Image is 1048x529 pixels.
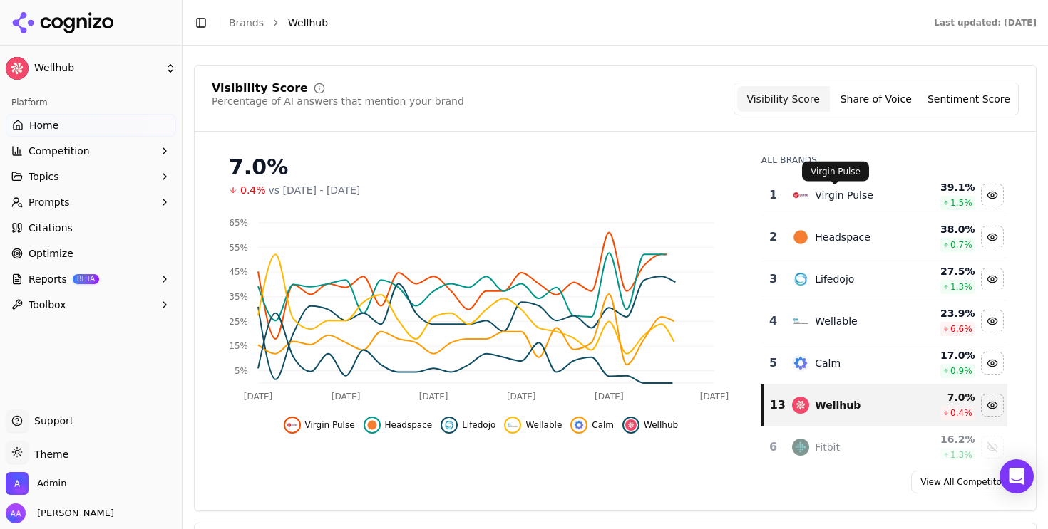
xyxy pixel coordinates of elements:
tspan: 45% [229,267,248,277]
div: Fitbit [815,440,840,454]
span: 0.9 % [950,365,972,377]
div: 4 [769,313,779,330]
div: Last updated: [DATE] [934,17,1037,28]
img: virgin pulse [792,187,809,204]
a: Citations [6,216,176,239]
tr: 13wellhubWellhub7.0%0.4%Hide wellhub data [763,384,1007,426]
button: Hide wellhub data [981,394,1004,417]
button: Toolbox [6,293,176,316]
div: Wellable [815,314,857,328]
span: 0.4 % [950,407,972,419]
tspan: [DATE] [244,392,273,402]
tspan: 65% [229,218,248,228]
img: fitbit [792,439,809,456]
div: 23.9 % [913,306,975,320]
div: Visibility Score [212,83,308,94]
span: Calm [592,419,614,431]
div: 17.0 % [913,348,975,362]
div: Lifedojo [815,272,854,286]
span: Wellable [525,419,562,431]
span: Wellhub [34,62,159,75]
span: Lifedojo [462,419,495,431]
span: 1.3 % [950,281,972,293]
div: Virgin Pulse [815,188,873,202]
span: Topics [29,169,59,184]
span: 1.3 % [950,449,972,461]
button: Open organization switcher [6,472,66,495]
span: BETA [73,274,99,284]
tr: 1virgin pulseVirgin Pulse39.1%1.5%Hide virgin pulse data [763,174,1007,216]
span: 1.5 % [950,197,972,209]
span: Wellhub [644,419,678,431]
img: Wellhub [6,57,29,80]
div: 7.0% [229,154,733,180]
span: Reports [29,272,67,286]
img: calm [792,355,809,372]
div: Calm [815,356,841,370]
div: 5 [769,355,779,372]
img: headspace [792,229,809,246]
button: Competition [6,140,176,162]
button: Visibility Score [737,86,830,112]
a: Brands [229,17,264,28]
tspan: [DATE] [507,392,536,402]
span: Headspace [385,419,433,431]
div: 39.1 % [913,180,975,194]
button: Hide lifedojo data [981,268,1004,290]
img: lifedojo [443,419,455,431]
nav: breadcrumb [229,16,905,30]
tspan: 15% [229,341,248,351]
img: wellhub [625,419,637,431]
tspan: [DATE] [419,392,448,402]
tspan: 55% [229,243,248,253]
button: Hide calm data [981,352,1004,375]
div: 1 [769,187,779,204]
div: 6 [769,439,779,456]
span: Optimize [29,246,73,261]
div: 38.0 % [913,222,975,236]
tspan: [DATE] [700,392,729,402]
tr: 5calmCalm17.0%0.9%Hide calm data [763,342,1007,384]
img: Alp Aysan [6,503,26,523]
img: wellable [507,419,518,431]
tspan: 35% [229,292,248,302]
button: Hide wellable data [504,417,562,434]
tr: 4wellableWellable23.9%6.6%Hide wellable data [763,300,1007,342]
span: Citations [29,221,73,235]
img: Admin [6,472,29,495]
div: Percentage of AI answers that mention your brand [212,94,464,108]
button: Sentiment Score [923,86,1015,112]
span: Theme [29,449,68,460]
div: 3 [769,271,779,288]
span: 0.4% [240,183,266,197]
div: 7.0 % [913,390,975,404]
div: Open Intercom Messenger [1000,459,1034,493]
tr: 6fitbitFitbit16.2%1.3%Show fitbit data [763,426,1007,468]
span: Home [29,118,58,132]
button: Hide wellable data [981,310,1004,332]
span: Wellhub [288,16,328,30]
button: Hide virgin pulse data [284,417,355,434]
span: vs [DATE] - [DATE] [269,183,361,197]
img: virgin pulse [287,419,298,431]
span: 0.7 % [950,239,972,251]
button: Show fitbit data [981,436,1004,459]
p: Virgin Pulse [811,166,861,177]
div: Platform [6,91,176,114]
img: wellhub [792,397,809,414]
tspan: 5% [235,366,248,376]
a: Home [6,114,176,137]
tspan: [DATE] [595,392,624,402]
div: 16.2 % [913,432,975,446]
a: View All Competitors [911,471,1019,493]
div: All Brands [761,154,1007,166]
button: Prompts [6,191,176,214]
div: 13 [770,397,779,414]
button: Topics [6,165,176,188]
span: 6.6 % [950,323,972,335]
span: [PERSON_NAME] [31,507,114,520]
button: Share of Voice [830,86,923,112]
img: lifedojo [792,271,809,288]
a: Optimize [6,242,176,265]
img: wellable [792,313,809,330]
